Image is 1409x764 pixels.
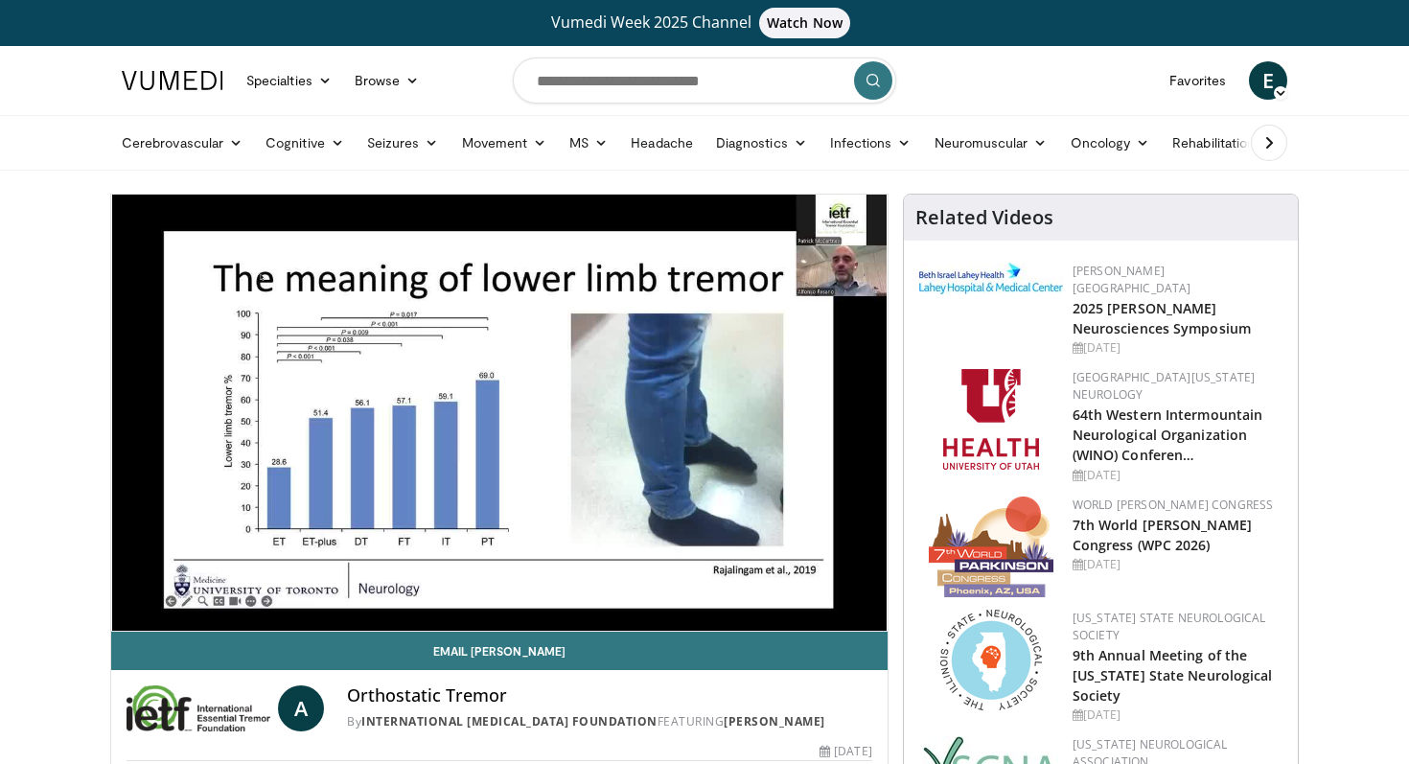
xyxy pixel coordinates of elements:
img: International Essential Tremor Foundation [127,685,270,731]
h4: Related Videos [915,206,1053,229]
a: Cerebrovascular [110,124,254,162]
a: Vumedi Week 2025 ChannelWatch Now [125,8,1284,38]
a: Movement [450,124,559,162]
a: Oncology [1059,124,1162,162]
a: E [1249,61,1287,100]
a: [PERSON_NAME] [724,713,825,729]
video-js: Video Player [111,195,888,632]
a: Email [PERSON_NAME] [111,632,888,670]
div: [DATE] [1073,339,1282,357]
a: A [278,685,324,731]
span: Vumedi Week 2025 Channel [551,12,858,33]
a: [GEOGRAPHIC_DATA][US_STATE] Neurology [1073,369,1256,403]
img: VuMedi Logo [122,71,223,90]
div: By FEATURING [347,713,872,730]
div: [DATE] [820,743,871,760]
a: Rehabilitation [1161,124,1266,162]
a: Infections [819,124,923,162]
img: 71a8b48c-8850-4916-bbdd-e2f3ccf11ef9.png.150x105_q85_autocrop_double_scale_upscale_version-0.2.png [940,610,1042,710]
a: Favorites [1158,61,1237,100]
a: International [MEDICAL_DATA] Foundation [361,713,658,729]
a: Diagnostics [704,124,819,162]
span: Watch Now [759,8,850,38]
a: [US_STATE] State Neurological Society [1073,610,1266,643]
img: f6362829-b0a3-407d-a044-59546adfd345.png.150x105_q85_autocrop_double_scale_upscale_version-0.2.png [943,369,1039,470]
div: [DATE] [1073,556,1282,573]
a: 9th Annual Meeting of the [US_STATE] State Neurological Society [1073,646,1273,705]
a: Headache [619,124,704,162]
div: [DATE] [1073,706,1282,724]
a: Seizures [356,124,450,162]
a: Browse [343,61,431,100]
a: MS [558,124,619,162]
a: Cognitive [254,124,356,162]
img: e7977282-282c-4444-820d-7cc2733560fd.jpg.150x105_q85_autocrop_double_scale_upscale_version-0.2.jpg [919,263,1063,294]
a: Neuromuscular [923,124,1059,162]
a: Specialties [235,61,343,100]
div: [DATE] [1073,467,1282,484]
a: World [PERSON_NAME] Congress [1073,497,1274,513]
h4: Orthostatic Tremor [347,685,872,706]
input: Search topics, interventions [513,58,896,104]
a: 64th Western Intermountain Neurological Organization (WINO) Conferen… [1073,405,1263,464]
a: 7th World [PERSON_NAME] Congress (WPC 2026) [1073,516,1252,554]
img: 16fe1da8-a9a0-4f15-bd45-1dd1acf19c34.png.150x105_q85_autocrop_double_scale_upscale_version-0.2.png [929,497,1053,597]
a: [PERSON_NAME][GEOGRAPHIC_DATA] [1073,263,1191,296]
a: 2025 [PERSON_NAME] Neurosciences Symposium [1073,299,1251,337]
